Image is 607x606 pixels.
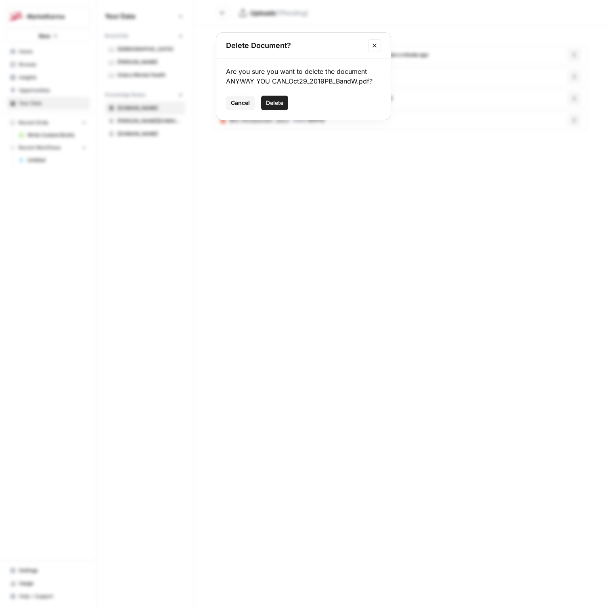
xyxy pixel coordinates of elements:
[226,96,255,110] button: Cancel
[266,99,283,107] span: Delete
[226,40,363,51] h2: Delete Document?
[231,99,250,107] span: Cancel
[261,96,288,110] button: Delete
[368,39,381,52] button: Close modal
[226,67,381,86] div: Are you sure you want to delete the document ANYWAY YOU CAN_Oct29_2019PB_BandW.pdf?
